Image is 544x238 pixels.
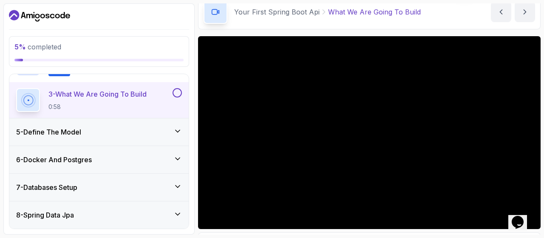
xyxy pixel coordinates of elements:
[14,43,26,51] span: 5 %
[328,7,421,17] p: What We Are Going To Build
[9,201,189,229] button: 8-Spring Data Jpa
[508,204,535,229] iframe: chat widget
[16,155,92,165] h3: 6 - Docker And Postgres
[9,118,189,146] button: 5-Define The Model
[234,7,320,17] p: Your First Spring Boot Api
[16,182,77,192] h3: 7 - Databases Setup
[198,36,541,229] iframe: 2 - What We Are Going To Build
[491,2,511,22] button: previous content
[9,146,189,173] button: 6-Docker And Postgres
[9,9,70,23] a: Dashboard
[48,103,147,111] p: 0:58
[16,88,182,112] button: 3-What We Are Going To Build0:58
[14,43,61,51] span: completed
[16,210,74,220] h3: 8 - Spring Data Jpa
[9,174,189,201] button: 7-Databases Setup
[48,89,147,99] p: 3 - What We Are Going To Build
[515,2,535,22] button: next content
[16,127,81,137] h3: 5 - Define The Model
